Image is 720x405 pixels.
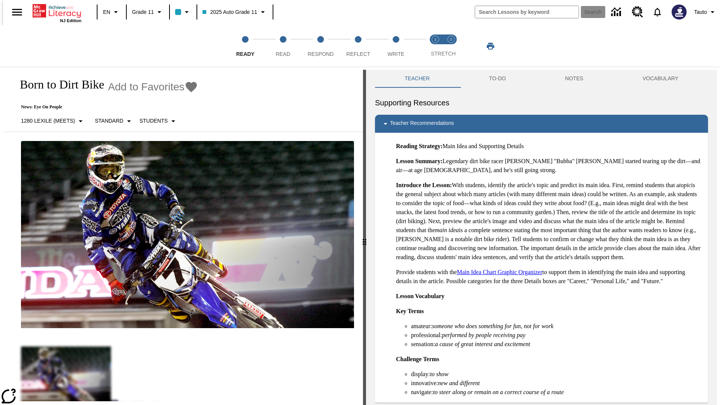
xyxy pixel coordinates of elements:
p: 1280 Lexile (Meets) [21,117,75,125]
button: Open side menu [6,1,28,23]
span: Grade 11 [132,8,154,16]
button: Ready step 1 of 5 [223,25,267,67]
button: Read step 2 of 5 [261,25,304,67]
strong: Challenge Terms [396,356,439,362]
button: Reflect step 4 of 5 [336,25,380,67]
span: Add to Favorites [108,81,184,93]
h1: Born to Dirt Bike [12,78,104,91]
button: Select Student [136,114,181,128]
button: Stretch Respond step 2 of 2 [440,25,462,67]
p: News: Eye On People [12,104,198,110]
strong: Lesson Vocabulary [396,293,444,299]
a: Data Center [607,2,627,22]
em: main idea [435,227,459,233]
span: STRETCH [431,51,456,57]
li: display: [411,370,702,379]
em: topic [679,182,691,188]
em: to steer along or remain on a correct course of a route [433,389,564,395]
button: Scaffolds, Standard [92,114,136,128]
div: Teacher Recommendations [375,115,708,133]
button: TO-DO [459,70,535,88]
img: Motocross racer James Stewart flies through the air on his dirt bike. [21,141,354,328]
span: Read [276,51,290,57]
button: NOTES [535,70,613,88]
span: Tauto [694,8,707,16]
strong: Reading Strategy: [396,143,442,149]
button: VOCABULARY [613,70,708,88]
span: Reflect [346,51,370,57]
button: Grade: Grade 11, Select a grade [129,5,167,19]
p: Legendary dirt bike racer [PERSON_NAME] "Bubba" [PERSON_NAME] started tearing up the dirt—and air... [396,157,702,175]
button: Language: EN, Select a language [100,5,124,19]
li: sensation: [411,340,702,349]
strong: Key Terms [396,308,424,314]
h6: Supporting Resources [375,97,708,109]
button: Print [478,39,502,53]
strong: Lesson Summary: [396,158,442,164]
li: professional: [411,331,702,340]
img: Avatar [672,4,687,19]
span: Respond [307,51,333,57]
a: Notifications [648,2,667,22]
em: a cause of great interest and excitement [435,341,530,347]
button: Select a new avatar [667,2,691,22]
button: Class: 2025 Auto Grade 11, Select your class [199,5,270,19]
a: Main Idea Chart Graphic Organizer [457,269,542,275]
text: 2 [450,37,452,41]
input: search field [475,6,579,18]
em: new and different [438,380,480,386]
div: reading [3,70,363,401]
button: Stretch Read step 1 of 2 [424,25,446,67]
div: activity [366,70,717,405]
button: Teacher [375,70,459,88]
button: Class color is light blue. Change class color [172,5,194,19]
span: EN [103,8,110,16]
p: Provide students with the to support them in identifying the main idea and supporting details in ... [396,268,702,286]
div: Instructional Panel Tabs [375,70,708,88]
span: NJ Edition [60,18,81,23]
button: Add to Favorites - Born to Dirt Bike [108,80,198,93]
span: Ready [236,51,255,57]
p: Main Idea and Supporting Details [396,142,702,151]
div: Home [33,3,81,23]
button: Select Lexile, 1280 Lexile (Meets) [18,114,88,128]
p: Standard [95,117,123,125]
text: 1 [434,37,436,41]
p: Students [139,117,168,125]
em: someone who does something for fun, not for work [432,323,553,329]
button: Respond step 3 of 5 [299,25,342,67]
li: navigate: [411,388,702,397]
p: With students, identify the article's topic and predict its main idea. First, remind students tha... [396,181,702,262]
button: Profile/Settings [691,5,720,19]
span: 2025 Auto Grade 11 [202,8,257,16]
a: Resource Center, Will open in new tab [627,2,648,22]
em: to show [430,371,448,377]
p: Teacher Recommendations [390,119,454,128]
li: amateur: [411,322,702,331]
li: innovative: [411,379,702,388]
div: Press Enter or Spacebar and then press right and left arrow keys to move the slider [363,70,366,405]
strong: Introduce the Lesson: [396,182,452,188]
em: performed by people receiving pay [442,332,525,338]
span: Write [387,51,404,57]
button: Write step 5 of 5 [374,25,418,67]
